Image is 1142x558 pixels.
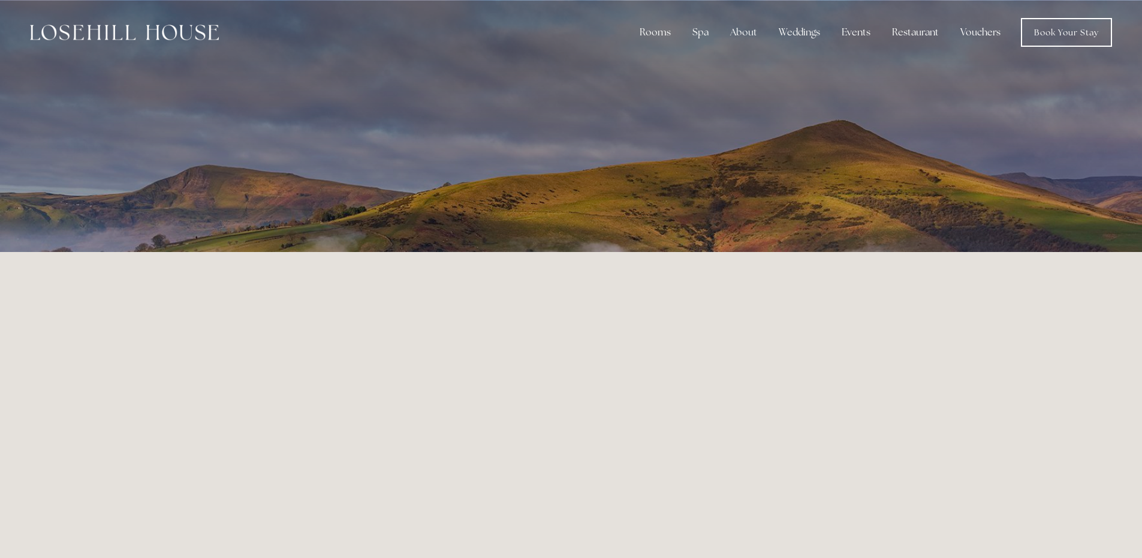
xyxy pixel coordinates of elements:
div: Spa [683,20,718,44]
a: Book Your Stay [1021,18,1112,47]
div: About [721,20,767,44]
a: Vouchers [951,20,1010,44]
div: Restaurant [882,20,948,44]
div: Rooms [630,20,680,44]
img: Losehill House [30,25,219,40]
div: Weddings [769,20,830,44]
div: Events [832,20,880,44]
